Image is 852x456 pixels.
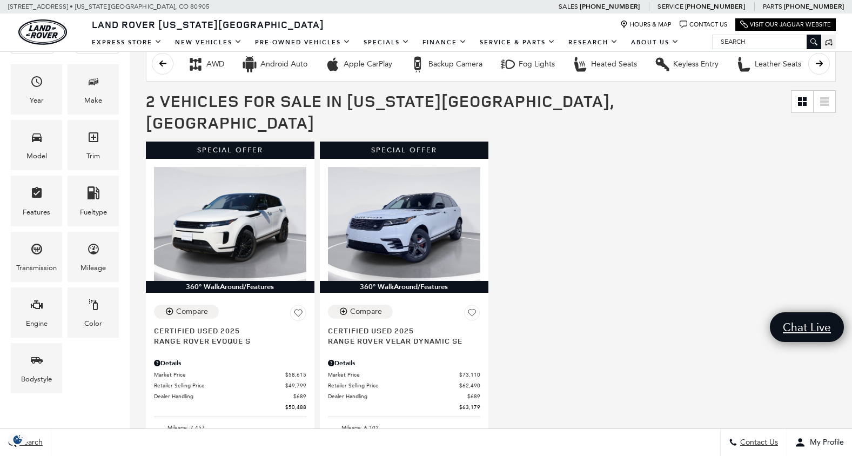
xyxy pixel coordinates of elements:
div: Features [23,206,50,218]
span: Dealer Handling [328,392,467,400]
span: Dealer Handling [154,392,293,400]
div: FeaturesFeatures [11,176,62,226]
a: [STREET_ADDRESS] • [US_STATE][GEOGRAPHIC_DATA], CO 80905 [8,3,210,10]
li: Mileage: 7,457 [154,423,306,433]
section: Click to Open Cookie Consent Modal [5,434,30,445]
span: Bodystyle [30,351,43,373]
div: Leather Seats [736,56,752,72]
span: Certified Used 2025 [154,325,298,336]
a: Pre-Owned Vehicles [249,33,357,52]
a: [PHONE_NUMBER] [580,2,640,11]
a: Retailer Selling Price $49,799 [154,381,306,390]
div: TransmissionTransmission [11,232,62,282]
button: Keyless EntryKeyless Entry [648,53,724,76]
div: Special Offer [320,142,488,159]
span: $49,799 [285,381,306,390]
span: My Profile [806,438,844,447]
button: scroll left [152,53,173,75]
div: Backup Camera [410,56,426,72]
button: Save Vehicle [290,305,306,325]
a: Land Rover [US_STATE][GEOGRAPHIC_DATA] [85,18,331,31]
li: Mileage: 6,102 [328,423,480,433]
div: MileageMileage [68,232,119,282]
div: Color [84,318,102,330]
div: TrimTrim [68,120,119,170]
div: Fog Lights [500,56,516,72]
div: ModelModel [11,120,62,170]
div: ColorColor [68,287,119,338]
input: Search [713,35,821,48]
div: Fog Lights [519,59,555,69]
span: $50,488 [285,403,306,411]
img: Land Rover [18,19,67,45]
span: Contact Us [737,438,778,447]
button: Apple CarPlayApple CarPlay [319,53,398,76]
span: Service [658,3,683,10]
span: $63,179 [459,403,480,411]
a: New Vehicles [169,33,249,52]
div: Model [26,150,47,162]
div: Heated Seats [591,59,637,69]
a: Specials [357,33,416,52]
div: Keyless Entry [654,56,670,72]
div: 360° WalkAround/Features [320,281,488,293]
span: Market Price [328,371,459,379]
button: Save Vehicle [464,305,480,325]
button: Compare Vehicle [154,305,219,319]
div: AWD [187,56,204,72]
a: [PHONE_NUMBER] [685,2,745,11]
div: Leather Seats [755,59,801,69]
img: Opt-Out Icon [5,434,30,445]
a: $50,488 [154,403,306,411]
span: Market Price [154,371,285,379]
div: Compare [350,307,382,317]
div: Backup Camera [428,59,482,69]
span: $58,615 [285,371,306,379]
a: Dealer Handling $689 [328,392,480,400]
span: Year [30,72,43,95]
button: scroll right [808,53,830,75]
a: land-rover [18,19,67,45]
a: [PHONE_NUMBER] [784,2,844,11]
span: Sales [559,3,578,10]
span: Engine [30,296,43,318]
div: Pricing Details - Range Rover Evoque S [154,358,306,368]
span: Trim [87,128,100,150]
div: YearYear [11,64,62,115]
div: 360° WalkAround/Features [146,281,314,293]
div: EngineEngine [11,287,62,338]
button: AWDAWD [182,53,230,76]
span: $689 [467,392,480,400]
div: Apple CarPlay [325,56,341,72]
div: Special Offer [146,142,314,159]
img: 2025 Land Rover Range Rover Velar Dynamic SE [328,167,480,281]
div: Compare [176,307,208,317]
span: $689 [293,392,306,400]
div: FueltypeFueltype [68,176,119,226]
span: Range Rover Evoque S [154,336,298,346]
button: Fog LightsFog Lights [494,53,561,76]
a: Service & Parts [473,33,562,52]
a: Certified Used 2025Range Rover Evoque S [154,325,306,346]
a: Visit Our Jaguar Website [740,21,831,29]
div: Pricing Details - Range Rover Velar Dynamic SE [328,358,480,368]
span: $73,110 [459,371,480,379]
div: Make [84,95,102,106]
span: Model [30,128,43,150]
a: Hours & Map [620,21,672,29]
span: Color [87,296,100,318]
span: Retailer Selling Price [328,381,459,390]
div: Apple CarPlay [344,59,392,69]
a: Certified Used 2025Range Rover Velar Dynamic SE [328,325,480,346]
button: Leather SeatsLeather Seats [730,53,807,76]
span: 2 Vehicles for Sale in [US_STATE][GEOGRAPHIC_DATA], [GEOGRAPHIC_DATA] [146,90,614,133]
div: Mileage [80,262,106,274]
a: Retailer Selling Price $62,490 [328,381,480,390]
button: Backup CameraBackup Camera [404,53,488,76]
button: Heated SeatsHeated Seats [566,53,643,76]
div: BodystyleBodystyle [11,343,62,393]
span: Mileage [87,240,100,262]
div: Bodystyle [21,373,52,385]
div: Android Auto [260,59,307,69]
a: Finance [416,33,473,52]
